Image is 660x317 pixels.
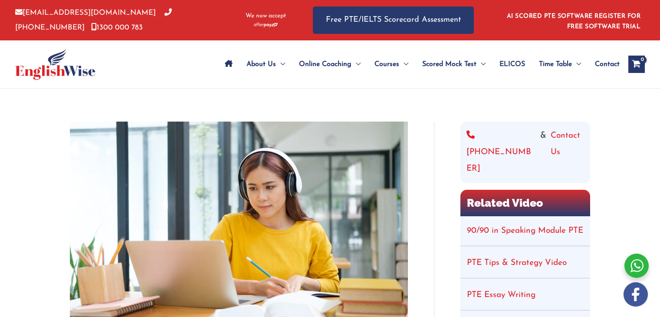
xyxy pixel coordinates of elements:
span: Menu Toggle [476,49,486,79]
a: Scored Mock TestMenu Toggle [415,49,493,79]
span: ELICOS [499,49,525,79]
span: About Us [246,49,276,79]
a: CoursesMenu Toggle [368,49,415,79]
a: AI SCORED PTE SOFTWARE REGISTER FOR FREE SOFTWARE TRIAL [507,13,641,30]
a: Contact Us [551,128,584,177]
h2: Related Video [460,190,590,216]
span: We now accept [246,12,286,20]
span: Courses [374,49,399,79]
span: Scored Mock Test [422,49,476,79]
img: white-facebook.png [624,282,648,307]
a: [EMAIL_ADDRESS][DOMAIN_NAME] [15,9,156,17]
a: PTE Essay Writing [467,291,535,299]
a: View Shopping Cart, empty [628,56,645,73]
a: About UsMenu Toggle [240,49,292,79]
aside: Header Widget 1 [502,6,645,34]
img: cropped-ew-logo [15,49,95,80]
a: ELICOS [493,49,532,79]
span: Menu Toggle [399,49,408,79]
span: Menu Toggle [276,49,285,79]
img: Afterpay-Logo [254,23,278,27]
a: [PHONE_NUMBER] [15,9,172,31]
span: Online Coaching [299,49,351,79]
span: Time Table [539,49,572,79]
a: 90/90 in Speaking Module PTE [467,227,583,235]
a: [PHONE_NUMBER] [466,128,536,177]
a: Free PTE/IELTS Scorecard Assessment [313,7,474,34]
a: Time TableMenu Toggle [532,49,588,79]
span: Contact [595,49,620,79]
div: & [466,128,584,177]
span: Menu Toggle [572,49,581,79]
a: Online CoachingMenu Toggle [292,49,368,79]
a: Contact [588,49,620,79]
a: 1300 000 783 [91,24,143,31]
span: Menu Toggle [351,49,361,79]
nav: Site Navigation: Main Menu [218,49,620,79]
a: PTE Tips & Strategy Video [467,259,567,267]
